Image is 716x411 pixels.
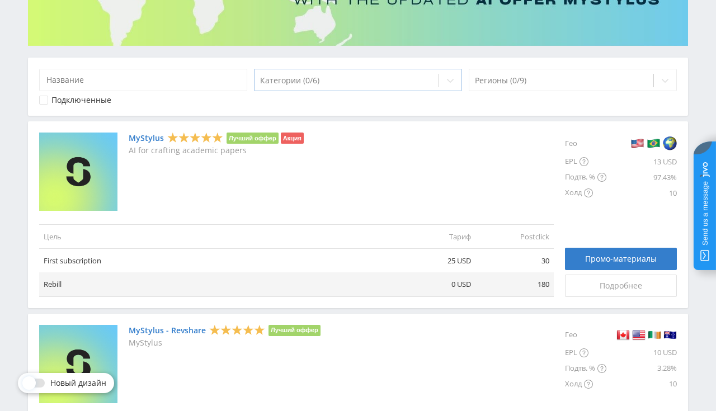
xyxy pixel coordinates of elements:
[39,272,397,296] td: Rebill
[606,185,677,201] div: 10
[475,249,554,273] td: 30
[565,185,606,201] div: Холд
[565,169,606,185] div: Подтв. %
[39,224,397,248] td: Цель
[51,96,111,105] div: Подключенные
[39,133,117,211] img: MyStylus
[268,325,321,336] li: Лучший оффер
[565,133,606,154] div: Гео
[600,281,642,290] span: Подробнее
[565,376,606,392] div: Холд
[39,325,117,403] img: MyStylus - Revshare
[50,379,106,388] span: Новый дизайн
[209,324,265,336] div: 5 Stars
[606,361,677,376] div: 3.28%
[397,224,475,248] td: Тариф
[227,133,279,144] li: Лучший оффер
[565,345,606,361] div: EPL
[281,133,304,144] li: Акция
[129,134,164,143] a: MyStylus
[565,154,606,169] div: EPL
[129,326,206,335] a: MyStylus - Revshare
[475,224,554,248] td: Postclick
[39,249,397,273] td: First subscription
[397,249,475,273] td: 25 USD
[565,325,606,345] div: Гео
[167,132,223,144] div: 5 Stars
[39,69,247,91] input: Название
[606,376,677,392] div: 10
[606,345,677,361] div: 10 USD
[565,248,677,270] a: Промо-материалы
[606,169,677,185] div: 97.43%
[475,272,554,296] td: 180
[565,275,677,297] a: Подробнее
[129,146,304,155] p: AI for crafting academic papers
[565,361,606,376] div: Подтв. %
[585,254,657,263] span: Промо-материалы
[129,338,321,347] p: MyStylus
[397,272,475,296] td: 0 USD
[606,154,677,169] div: 13 USD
